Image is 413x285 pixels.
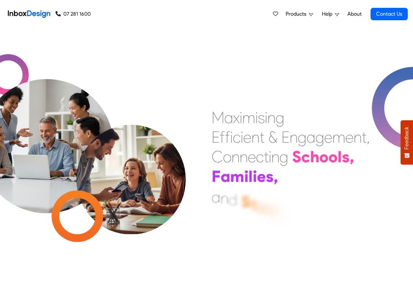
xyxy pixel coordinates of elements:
div: e [276,203,284,223]
div: a [307,127,315,147]
div: g [276,108,284,127]
div: t [362,127,367,147]
div: a [224,108,233,127]
div: n [240,147,248,166]
div: C [212,147,223,166]
div: n [290,127,298,147]
div: e [345,127,354,147]
div: n [231,147,240,166]
div: m [332,127,345,147]
div: l [248,166,253,186]
div: , [274,167,278,186]
div: t [264,147,269,166]
div: c [256,147,264,166]
div: e [248,147,256,166]
div: n [220,188,229,208]
div: i [269,147,271,166]
div: h [310,147,319,166]
div: n [251,127,260,147]
div: S [241,192,250,212]
div: s [258,108,265,127]
div: F [212,166,221,186]
div: i [240,108,242,127]
div: M [212,108,224,127]
div: t [260,127,264,147]
a: Products [283,8,316,21]
div: g [315,127,324,147]
div: u [257,197,266,216]
div: , [367,127,370,147]
div: S [292,147,301,166]
div: o [223,147,231,166]
div: e [257,166,266,186]
div: n [354,127,362,147]
div: n [267,108,276,127]
div: l [338,147,342,166]
div: g [279,147,288,166]
div: s [266,166,274,186]
img: parents_with_child.png [63,98,199,234]
div: i [230,127,233,147]
div: Maximising Efficient & Engagement, Connecting Schools, Families, and Students. [212,108,370,206]
a: Contact Us [371,8,408,20]
div: n [271,147,279,166]
div: , [350,147,354,166]
button: Feedback - Show survey [401,120,413,165]
div: f [220,127,225,147]
div: i [265,108,267,127]
span: Feedback [404,127,410,150]
div: c [301,147,310,166]
div: x [233,108,240,127]
span: Help [322,10,335,18]
div: o [319,147,328,166]
div: e [324,127,332,147]
div: m [242,108,255,127]
div: E [212,127,220,147]
div: o [328,147,338,166]
div: i [253,166,257,186]
span: Products [286,10,309,18]
div: i [241,127,243,147]
div: c [233,127,241,147]
div: t [250,194,257,214]
div: a [221,166,230,186]
a: About [345,8,363,21]
a: 07 281 1600 [56,10,91,18]
div: a [212,187,220,207]
div: & [268,127,278,147]
div: d [266,200,276,220]
div: s [342,147,350,166]
div: e [243,127,251,147]
div: m [230,166,244,186]
div: i [244,166,248,186]
a: Help [319,8,342,21]
div: E [281,127,290,147]
div: i [255,108,258,127]
div: d [229,190,237,210]
div: g [298,127,307,147]
div: f [225,127,230,147]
